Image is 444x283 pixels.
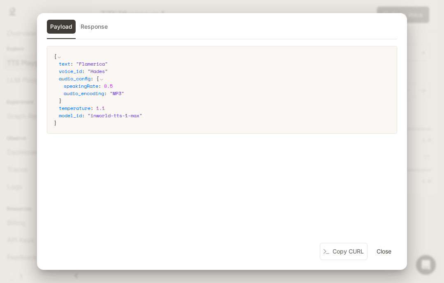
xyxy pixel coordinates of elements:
[64,82,390,90] div: :
[54,119,57,126] span: }
[59,112,82,119] span: model_id
[320,243,368,260] button: Copy CURL
[59,60,70,67] span: text
[59,97,62,104] span: }
[59,75,390,105] div: :
[64,82,98,89] span: speakingRate
[59,68,390,75] div: :
[371,243,397,260] button: Close
[59,68,82,75] span: voice_id
[59,105,90,112] span: temperature
[110,90,124,97] span: " MP3 "
[47,20,76,34] button: Payload
[59,75,90,82] span: audio_config
[59,112,390,119] div: :
[64,90,390,97] div: :
[96,75,99,82] span: {
[59,60,390,68] div: :
[77,20,111,34] button: Response
[54,53,57,60] span: {
[88,68,108,75] span: " Hades "
[76,60,108,67] span: " Flamerica "
[88,112,142,119] span: " inworld-tts-1-max "
[59,105,390,112] div: :
[96,105,105,112] span: 1.1
[104,82,113,89] span: 0.5
[64,90,104,97] span: audio_encoding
